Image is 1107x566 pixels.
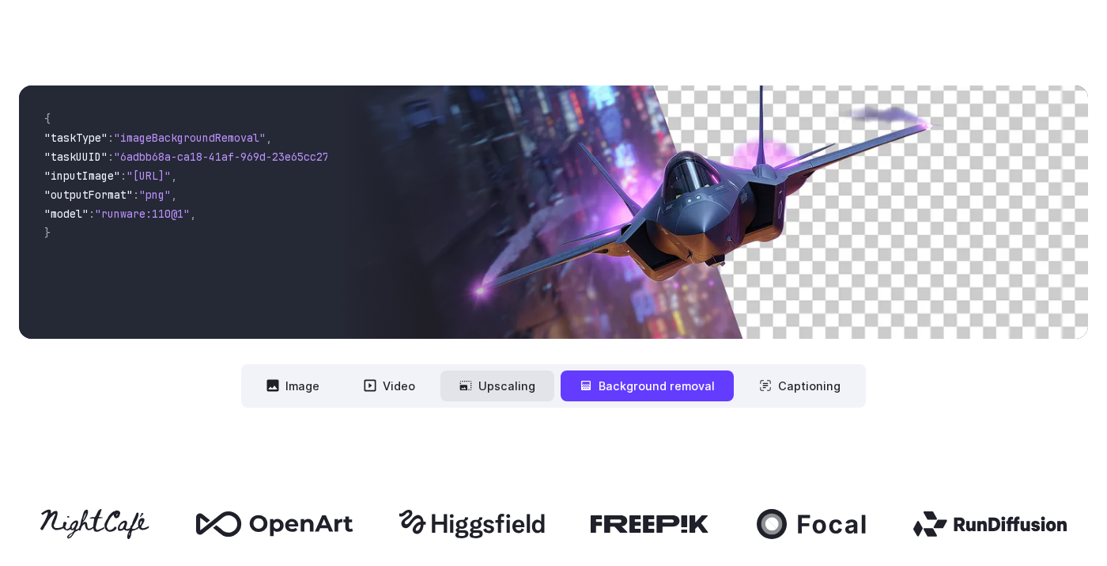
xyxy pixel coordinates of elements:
[44,112,51,126] span: {
[44,188,133,202] span: "outputFormat"
[171,169,177,183] span: ,
[108,150,114,164] span: :
[139,188,171,202] span: "png"
[127,169,171,183] span: "[URL]"
[561,370,734,401] button: Background removal
[44,150,108,164] span: "taskUUID"
[171,188,177,202] span: ,
[108,131,114,145] span: :
[120,169,127,183] span: :
[740,370,860,401] button: Captioning
[340,85,1088,339] img: Futuristic stealth jet streaking through a neon-lit cityscape with glowing purple exhaust
[114,131,266,145] span: "imageBackgroundRemoval"
[44,131,108,145] span: "taskType"
[345,370,434,401] button: Video
[44,207,89,221] span: "model"
[95,207,190,221] span: "runware:110@1"
[44,226,51,240] span: }
[44,169,120,183] span: "inputImage"
[247,370,338,401] button: Image
[190,207,196,221] span: ,
[114,150,354,164] span: "6adbb68a-ca18-41af-969d-23e65cc2729c"
[89,207,95,221] span: :
[133,188,139,202] span: :
[440,370,554,401] button: Upscaling
[266,131,272,145] span: ,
